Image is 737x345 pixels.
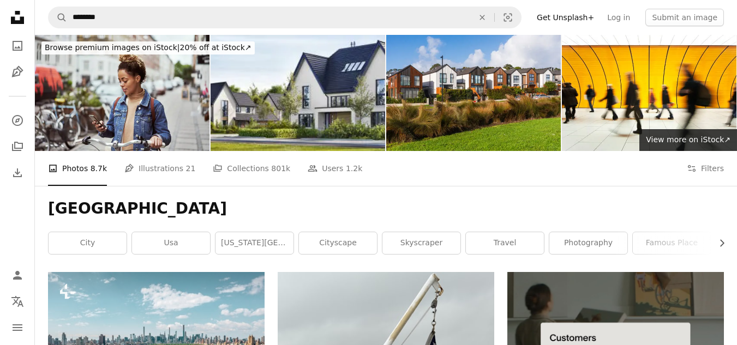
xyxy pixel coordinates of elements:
[7,317,28,338] button: Menu
[7,35,28,57] a: Photos
[7,162,28,184] a: Download History
[386,35,561,151] img: Residential revolution.
[48,199,724,219] h1: [GEOGRAPHIC_DATA]
[712,232,724,254] button: scroll list to the right
[35,35,209,151] img: Looking for bike shops nearby
[633,232,711,254] a: famous place
[601,9,637,26] a: Log in
[687,151,724,186] button: Filters
[213,151,290,186] a: Collections 801k
[49,232,127,254] a: city
[7,290,28,312] button: Language
[48,7,522,28] form: Find visuals sitewide
[45,43,251,52] span: 20% off at iStock ↗
[124,151,195,186] a: Illustrations 21
[132,232,210,254] a: usa
[646,135,730,144] span: View more on iStock ↗
[308,151,362,186] a: Users 1.2k
[382,232,460,254] a: skyscraper
[470,7,494,28] button: Clear
[562,35,736,151] img: People blurry in motion in yellow tunnel down hallway
[7,61,28,83] a: Illustrations
[186,162,196,174] span: 21
[49,7,67,28] button: Search Unsplash
[466,232,544,254] a: travel
[7,264,28,286] a: Log in / Sign up
[7,136,28,158] a: Collections
[35,35,261,61] a: Browse premium images on iStock|20% off at iStock↗
[211,35,385,151] img: Beautiful New Homes
[215,232,293,254] a: [US_STATE][GEOGRAPHIC_DATA]
[549,232,627,254] a: photography
[645,9,724,26] button: Submit an image
[530,9,601,26] a: Get Unsplash+
[45,43,179,52] span: Browse premium images on iStock |
[639,129,737,151] a: View more on iStock↗
[7,110,28,131] a: Explore
[299,232,377,254] a: cityscape
[495,7,521,28] button: Visual search
[346,162,362,174] span: 1.2k
[271,162,290,174] span: 801k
